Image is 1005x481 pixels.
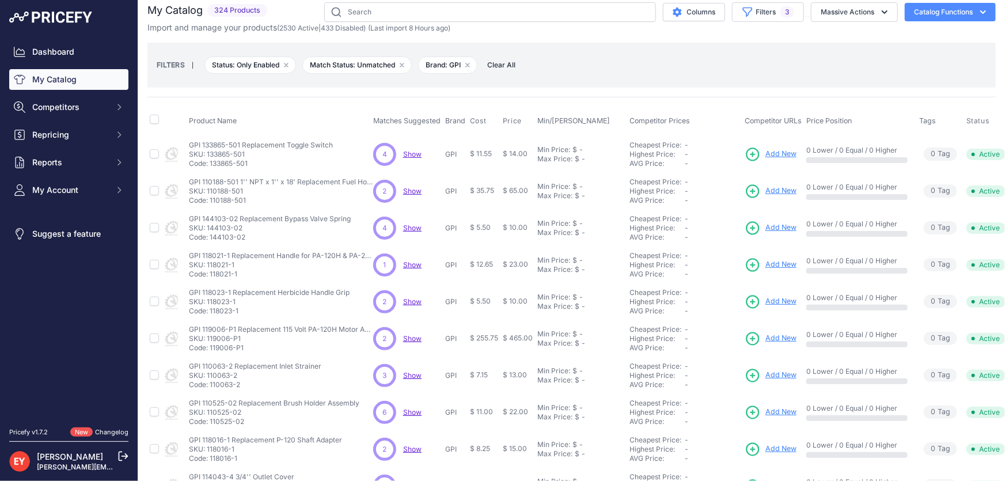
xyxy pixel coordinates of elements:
[765,185,797,196] span: Add New
[189,270,373,279] p: Code: 118021-1
[629,343,685,353] div: AVG Price:
[445,371,465,380] p: GPI
[382,223,387,233] span: 4
[629,371,685,380] div: Highest Price:
[579,376,585,385] div: -
[685,306,688,315] span: -
[207,4,267,17] span: 324 Products
[685,288,688,297] span: -
[537,412,572,422] div: Max Price:
[470,149,492,158] span: $ 11.55
[931,185,935,196] span: 0
[537,154,572,164] div: Max Price:
[924,147,957,161] span: Tag
[537,182,570,191] div: Min Price:
[629,408,685,417] div: Highest Price:
[445,408,465,417] p: GPI
[537,265,572,274] div: Max Price:
[470,334,498,342] span: $ 255.75
[931,222,935,233] span: 0
[685,325,688,334] span: -
[685,445,688,453] span: -
[9,224,128,244] a: Suggest a feature
[445,150,465,159] p: GPI
[966,116,992,126] button: Status
[629,260,685,270] div: Highest Price:
[9,12,92,23] img: Pricefy Logo
[806,404,908,413] p: 0 Lower / 0 Equal / 0 Higher
[503,186,528,195] span: $ 65.00
[685,399,688,407] span: -
[189,334,373,343] p: SKU: 119006-P1
[745,294,797,310] a: Add New
[931,370,935,381] span: 0
[503,334,533,342] span: $ 465.00
[537,256,570,265] div: Min Price:
[537,293,570,302] div: Min Price:
[189,141,333,150] p: GPI 133865-501 Replacement Toggle Switch
[383,407,387,418] span: 6
[189,445,342,454] p: SKU: 118016-1
[745,257,797,273] a: Add New
[765,296,797,307] span: Add New
[9,124,128,145] button: Repricing
[924,184,957,198] span: Tag
[185,62,200,69] small: |
[37,463,271,471] a: [PERSON_NAME][EMAIL_ADDRESS][PERSON_NAME][DOMAIN_NAME]
[383,334,387,344] span: 2
[189,454,342,463] p: Code: 118016-1
[403,297,422,306] a: Show
[629,362,681,370] a: Cheapest Price:
[629,214,681,223] a: Cheapest Price:
[302,56,412,74] span: Match Status: Unmatched
[470,260,493,268] span: $ 12.65
[503,297,528,305] span: $ 10.00
[745,441,797,457] a: Add New
[189,417,359,426] p: Code: 110525-02
[383,444,387,455] span: 2
[470,370,488,379] span: $ 7.15
[32,157,108,168] span: Reports
[9,97,128,118] button: Competitors
[368,24,450,32] span: (Last import 8 Hours ago)
[924,295,957,308] span: Tag
[403,371,422,380] span: Show
[685,435,688,444] span: -
[189,224,351,233] p: SKU: 144103-02
[503,407,528,416] span: $ 22.00
[629,233,685,242] div: AVG Price:
[685,362,688,370] span: -
[572,182,577,191] div: $
[685,159,688,168] span: -
[9,41,128,414] nav: Sidebar
[629,445,685,454] div: Highest Price:
[575,265,579,274] div: $
[629,150,685,159] div: Highest Price:
[924,369,957,382] span: Tag
[732,2,804,22] button: Filters3
[931,407,935,418] span: 0
[577,403,583,412] div: -
[577,256,583,265] div: -
[765,149,797,160] span: Add New
[745,368,797,384] a: Add New
[403,445,422,453] span: Show
[403,334,422,343] a: Show
[503,116,524,126] button: Price
[503,370,527,379] span: $ 13.00
[537,366,570,376] div: Min Price:
[445,116,465,125] span: Brand
[924,406,957,419] span: Tag
[806,146,908,155] p: 0 Lower / 0 Equal / 0 Higher
[629,196,685,205] div: AVG Price:
[537,376,572,385] div: Max Price:
[572,293,577,302] div: $
[470,297,491,305] span: $ 5.50
[37,452,103,461] a: [PERSON_NAME]
[470,186,494,195] span: $ 35.75
[575,191,579,200] div: $
[629,297,685,306] div: Highest Price:
[403,260,422,269] a: Show
[629,417,685,426] div: AVG Price:
[445,260,465,270] p: GPI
